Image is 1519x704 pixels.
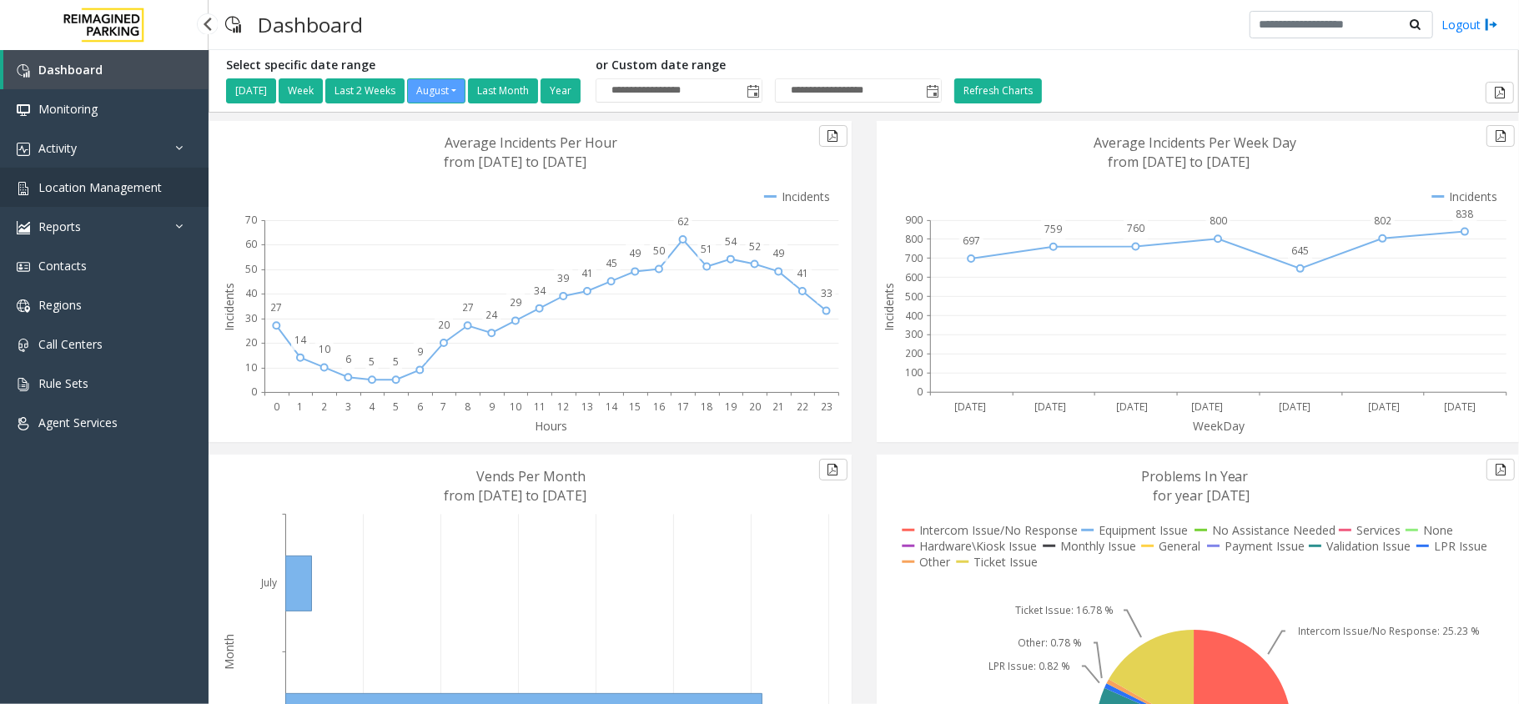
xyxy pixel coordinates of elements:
text: 500 [905,289,923,304]
span: Regions [38,297,82,313]
text: Average Incidents Per Hour [445,133,618,152]
text: 62 [677,214,689,229]
text: 27 [462,300,474,314]
text: 14 [294,333,307,347]
text: 0 [274,400,279,414]
text: 13 [581,400,593,414]
text: 6 [417,400,423,414]
text: Month [221,634,237,670]
a: Logout [1441,16,1498,33]
text: 33 [821,286,832,300]
text: 51 [701,242,712,256]
span: Monitoring [38,101,98,117]
text: 4 [370,400,376,414]
img: 'icon' [17,64,30,78]
text: 70 [245,213,257,227]
text: 45 [606,256,617,270]
text: 21 [772,400,784,414]
text: 20 [749,400,761,414]
button: August [407,78,465,103]
text: 0 [251,385,257,400]
text: Vends Per Month [476,467,586,485]
text: [DATE] [1444,400,1476,414]
text: 10 [510,400,521,414]
text: Average Incidents Per Week Day [1094,133,1296,152]
text: Incidents [881,283,897,331]
text: 759 [1044,222,1062,236]
text: 24 [485,308,498,322]
text: Ticket Issue: 16.78 % [1014,603,1113,617]
text: Other: 0.78 % [1017,636,1081,650]
span: Agent Services [38,415,118,430]
img: 'icon' [17,378,30,391]
button: [DATE] [226,78,276,103]
text: [DATE] [1368,400,1400,414]
button: Last 2 Weeks [325,78,405,103]
text: 5 [393,355,399,369]
text: from [DATE] to [DATE] [1108,153,1250,171]
text: [DATE] [953,400,985,414]
text: 200 [905,347,923,361]
text: 49 [629,246,641,260]
text: 900 [905,213,923,227]
text: 39 [557,271,569,285]
text: 802 [1374,214,1391,228]
text: 23 [821,400,832,414]
text: 20 [245,336,257,350]
button: Last Month [468,78,538,103]
button: Export to pdf [819,459,848,480]
button: Refresh Charts [954,78,1042,103]
img: 'icon' [17,299,30,313]
text: from [DATE] to [DATE] [444,486,586,505]
text: 15 [629,400,641,414]
text: 17 [677,400,689,414]
h3: Dashboard [249,4,371,45]
text: 5 [393,400,399,414]
text: 645 [1291,244,1309,258]
text: [DATE] [1191,400,1223,414]
text: July [259,576,277,590]
img: pageIcon [225,4,241,45]
text: 54 [725,234,737,249]
text: 3 [345,400,351,414]
text: 18 [701,400,712,414]
text: 10 [245,360,257,375]
text: 10 [319,343,330,357]
text: 52 [749,239,761,254]
text: 697 [962,234,979,248]
text: 27 [270,300,282,314]
img: 'icon' [17,221,30,234]
text: [DATE] [1279,400,1310,414]
text: 100 [905,366,923,380]
text: 300 [905,328,923,342]
text: for year [DATE] [1153,486,1250,505]
img: 'icon' [17,103,30,117]
a: Dashboard [3,50,209,89]
button: Export to pdf [1486,82,1514,103]
text: 29 [510,295,521,309]
text: 16 [653,400,665,414]
span: Dashboard [38,62,103,78]
text: WeekDay [1193,418,1245,434]
text: 12 [557,400,569,414]
h5: Select specific date range [226,58,583,73]
button: Export to pdf [819,125,848,147]
button: Year [541,78,581,103]
span: Call Centers [38,336,103,352]
span: Rule Sets [38,375,88,391]
text: from [DATE] to [DATE] [444,153,586,171]
text: 50 [245,262,257,276]
text: 41 [581,266,593,280]
text: 20 [438,318,450,332]
text: 40 [245,287,257,301]
text: 838 [1456,207,1474,221]
text: 19 [725,400,737,414]
text: 760 [1127,222,1144,236]
text: [DATE] [1034,400,1066,414]
text: 34 [534,284,546,298]
text: 0 [917,385,923,400]
text: 8 [465,400,470,414]
text: 22 [797,400,808,414]
text: 11 [534,400,546,414]
text: 5 [370,355,375,369]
